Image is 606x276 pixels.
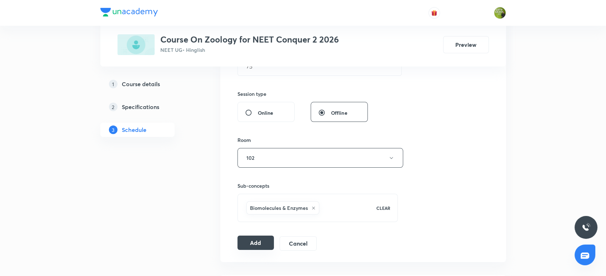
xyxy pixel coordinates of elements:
[160,46,339,54] p: NEET UG • Hinglish
[100,8,158,18] a: Company Logo
[250,204,308,212] h6: Biomolecules & Enzymes
[443,36,489,53] button: Preview
[331,109,347,117] span: Offline
[100,100,197,114] a: 2Specifications
[237,148,403,168] button: 102
[431,10,437,16] img: avatar
[237,136,251,144] h6: Room
[122,125,146,134] h5: Schedule
[122,103,159,111] h5: Specifications
[258,109,274,117] span: Online
[100,8,158,16] img: Company Logo
[117,34,155,55] img: D5088067-9EC5-48C9-8063-C757301B11E7_plus.png
[109,103,117,111] p: 2
[122,80,160,88] h5: Course details
[160,34,339,45] h3: Course On Zoology for NEET Conquer 2 2026
[237,90,266,98] h6: Session type
[280,236,316,251] button: Cancel
[109,125,117,134] p: 3
[237,182,398,189] h6: Sub-concepts
[109,80,117,88] p: 1
[494,7,506,19] img: Gaurav Uppal
[429,7,440,19] button: avatar
[237,236,274,250] button: Add
[582,223,590,232] img: ttu
[100,77,197,91] a: 1Course details
[376,205,390,211] p: CLEAR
